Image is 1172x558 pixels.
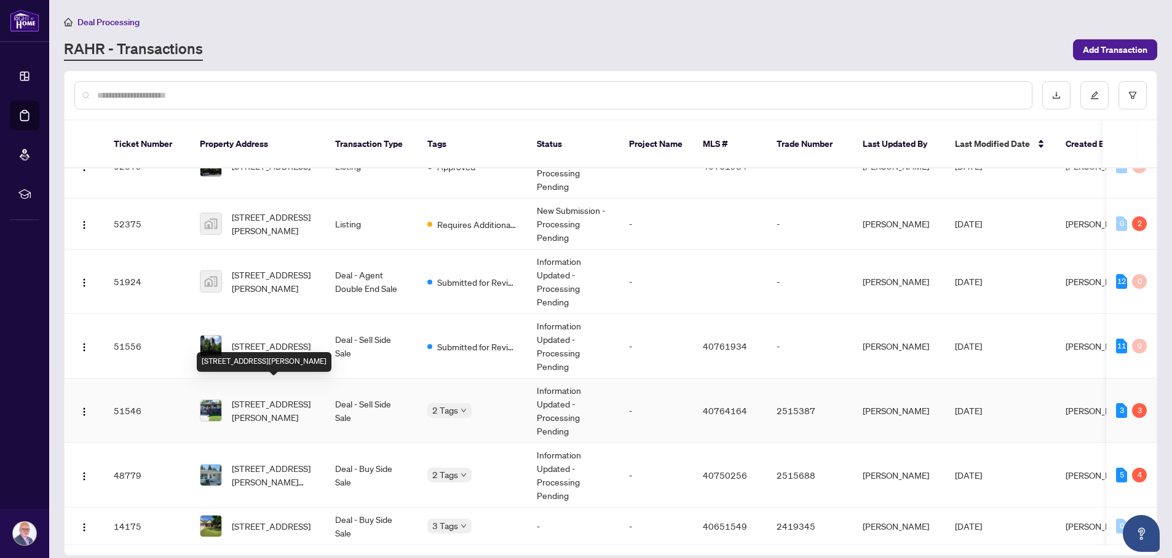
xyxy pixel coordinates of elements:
span: [DATE] [955,276,982,287]
td: [PERSON_NAME] [853,314,945,379]
button: Logo [74,401,94,420]
span: [PERSON_NAME] [1066,521,1132,532]
span: filter [1128,91,1137,100]
button: Logo [74,336,94,356]
td: Deal - Buy Side Sale [325,443,418,508]
span: Add Transaction [1083,40,1147,60]
th: Last Updated By [853,120,945,168]
button: filter [1119,81,1147,109]
a: RAHR - Transactions [64,39,203,61]
span: [DATE] [955,521,982,532]
td: - [527,508,619,545]
td: Deal - Buy Side Sale [325,508,418,545]
div: 11 [1116,339,1127,353]
td: [PERSON_NAME] [853,379,945,443]
span: edit [1090,91,1099,100]
th: MLS # [693,120,767,168]
div: 0 [1132,339,1147,353]
div: 0 [1132,274,1147,289]
td: [PERSON_NAME] [853,198,945,250]
img: Logo [79,342,89,352]
button: Open asap [1123,515,1160,552]
div: 12 [1116,274,1127,289]
div: 0 [1116,216,1127,231]
span: down [461,472,467,478]
div: 5 [1116,468,1127,482]
th: Tags [418,120,527,168]
th: Last Modified Date [945,120,1056,168]
td: Deal - Sell Side Sale [325,314,418,379]
td: 14175 [104,508,190,545]
td: 2515387 [767,379,853,443]
th: Transaction Type [325,120,418,168]
span: Requires Additional Docs [437,218,517,231]
span: [PERSON_NAME] [1066,405,1132,416]
td: 48779 [104,443,190,508]
span: Deal Processing [77,17,140,28]
td: [PERSON_NAME] [853,443,945,508]
td: Information Updated - Processing Pending [527,314,619,379]
td: Deal - Sell Side Sale [325,379,418,443]
td: - [767,250,853,314]
th: Project Name [619,120,693,168]
th: Ticket Number [104,120,190,168]
span: home [64,18,73,26]
img: logo [10,9,39,32]
span: download [1052,91,1061,100]
span: [PERSON_NAME] [1066,218,1132,229]
span: 3 Tags [432,519,458,533]
th: Property Address [190,120,325,168]
td: - [619,250,693,314]
span: [STREET_ADDRESS][PERSON_NAME] [232,210,315,237]
td: 2515688 [767,443,853,508]
td: - [619,508,693,545]
th: Created By [1056,120,1130,168]
td: [PERSON_NAME] [853,508,945,545]
span: [STREET_ADDRESS][PERSON_NAME] [232,397,315,424]
td: 2419345 [767,508,853,545]
td: - [767,314,853,379]
span: 2 Tags [432,468,458,482]
span: 40651549 [703,521,747,532]
img: Logo [79,278,89,288]
img: Profile Icon [13,522,36,545]
button: Logo [74,465,94,485]
td: Information Updated - Processing Pending [527,379,619,443]
div: [STREET_ADDRESS][PERSON_NAME] [197,352,331,372]
span: Submitted for Review [437,275,517,289]
div: 3 [1116,403,1127,418]
span: [STREET_ADDRESS][PERSON_NAME][PERSON_NAME] [232,462,315,489]
span: [DATE] [955,340,982,352]
th: Trade Number [767,120,853,168]
img: Logo [79,407,89,417]
img: thumbnail-img [200,336,221,356]
span: [PERSON_NAME] [1066,340,1132,352]
button: Logo [74,214,94,234]
th: Status [527,120,619,168]
td: 51556 [104,314,190,379]
button: edit [1080,81,1109,109]
div: 3 [1132,403,1147,418]
img: thumbnail-img [200,213,221,234]
td: Deal - Agent Double End Sale [325,250,418,314]
td: [PERSON_NAME] [853,250,945,314]
span: [DATE] [955,405,982,416]
td: Information Updated - Processing Pending [527,250,619,314]
button: download [1042,81,1071,109]
span: 40764164 [703,405,747,416]
span: 2 Tags [432,403,458,417]
button: Add Transaction [1073,39,1157,60]
img: Logo [79,522,89,532]
td: Listing [325,198,418,250]
div: 2 [1132,216,1147,231]
img: thumbnail-img [200,271,221,292]
button: Logo [74,516,94,536]
td: - [767,198,853,250]
img: thumbnail-img [200,516,221,536]
span: 40750256 [703,470,747,481]
td: Information Updated - Processing Pending [527,443,619,508]
td: New Submission - Processing Pending [527,198,619,250]
span: [STREET_ADDRESS][PERSON_NAME] [232,268,315,295]
span: down [461,407,467,414]
span: [DATE] [955,218,982,229]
